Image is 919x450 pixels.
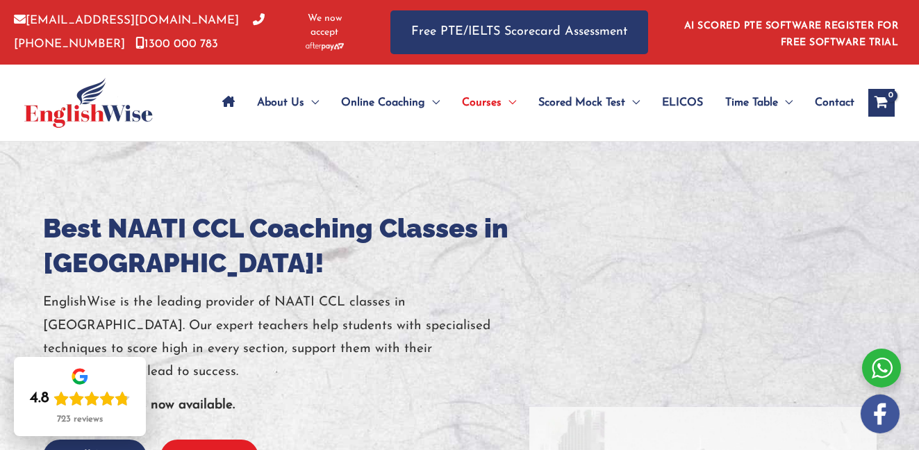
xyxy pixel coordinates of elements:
[390,10,648,54] a: Free PTE/IELTS Scorecard Assessment
[43,211,529,281] h1: Best NAATI CCL Coaching Classes in [GEOGRAPHIC_DATA]!
[306,42,344,50] img: Afterpay-Logo
[662,78,703,127] span: ELICOS
[330,78,451,127] a: Online CoachingMenu Toggle
[861,394,900,433] img: white-facebook.png
[868,89,895,117] a: View Shopping Cart, empty
[815,78,854,127] span: Contact
[43,291,529,383] p: EnglishWise is the leading provider of NAATI CCL classes in [GEOGRAPHIC_DATA]. Our expert teacher...
[804,78,854,127] a: Contact
[211,78,854,127] nav: Site Navigation: Main Menu
[502,78,516,127] span: Menu Toggle
[138,399,235,412] b: is now available.
[725,78,778,127] span: Time Table
[625,78,640,127] span: Menu Toggle
[778,78,793,127] span: Menu Toggle
[14,15,265,49] a: [PHONE_NUMBER]
[451,78,527,127] a: CoursesMenu Toggle
[14,15,239,26] a: [EMAIL_ADDRESS][DOMAIN_NAME]
[527,78,651,127] a: Scored Mock TestMenu Toggle
[341,78,425,127] span: Online Coaching
[30,389,130,408] div: Rating: 4.8 out of 5
[246,78,330,127] a: About UsMenu Toggle
[257,78,304,127] span: About Us
[135,38,218,50] a: 1300 000 783
[462,78,502,127] span: Courses
[293,12,356,40] span: We now accept
[304,78,319,127] span: Menu Toggle
[651,78,714,127] a: ELICOS
[684,21,899,48] a: AI SCORED PTE SOFTWARE REGISTER FOR FREE SOFTWARE TRIAL
[714,78,804,127] a: Time TableMenu Toggle
[538,78,625,127] span: Scored Mock Test
[425,78,440,127] span: Menu Toggle
[676,10,905,55] aside: Header Widget 1
[57,414,103,425] div: 723 reviews
[30,389,49,408] div: 4.8
[24,78,153,128] img: cropped-ew-logo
